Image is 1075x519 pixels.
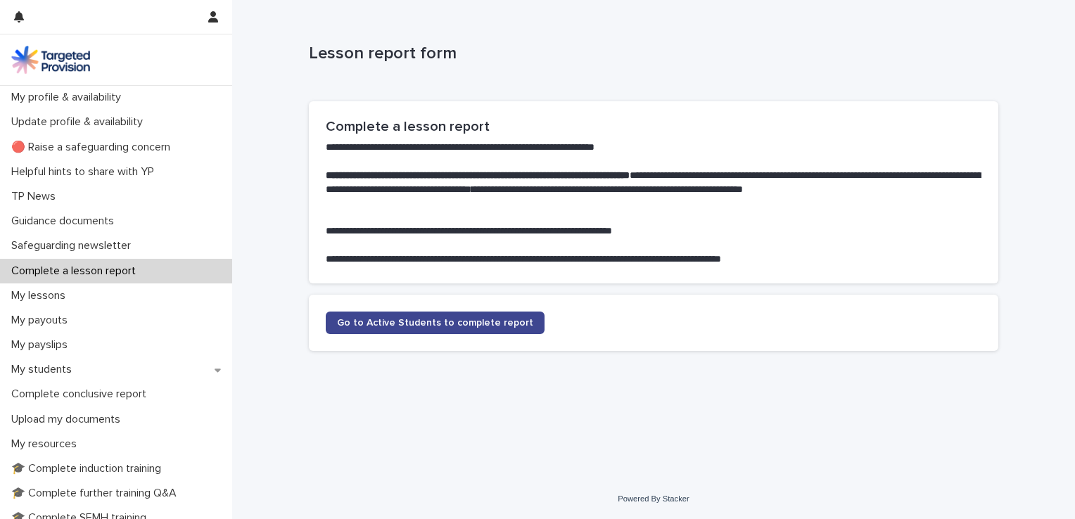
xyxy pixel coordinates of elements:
p: 🔴 Raise a safeguarding concern [6,141,182,154]
p: Safeguarding newsletter [6,239,142,252]
p: Complete a lesson report [6,264,147,278]
img: M5nRWzHhSzIhMunXDL62 [11,46,90,74]
span: Go to Active Students to complete report [337,318,533,328]
p: Helpful hints to share with YP [6,165,165,179]
p: My payslips [6,338,79,352]
p: My profile & availability [6,91,132,104]
a: Go to Active Students to complete report [326,312,545,334]
p: Complete conclusive report [6,387,158,401]
a: Powered By Stacker [618,494,689,503]
p: Guidance documents [6,214,125,228]
h2: Complete a lesson report [326,118,981,135]
p: TP News [6,190,67,203]
p: My lessons [6,289,77,302]
p: My payouts [6,314,79,327]
p: 🎓 Complete further training Q&A [6,487,188,500]
p: 🎓 Complete induction training [6,462,172,475]
p: Lesson report form [309,44,993,64]
p: My students [6,363,83,376]
p: My resources [6,437,88,451]
p: Update profile & availability [6,115,154,129]
p: Upload my documents [6,413,132,426]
